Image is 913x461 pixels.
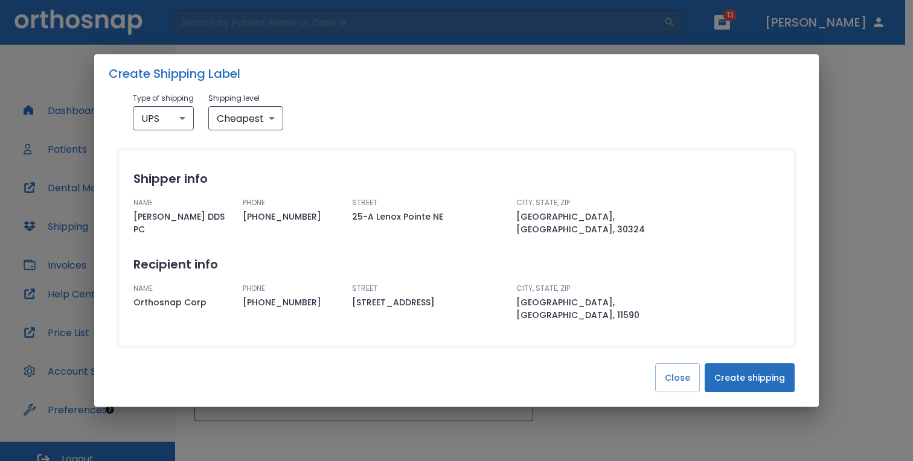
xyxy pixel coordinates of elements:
[352,283,507,294] p: STREET
[352,197,507,208] p: STREET
[94,54,819,93] h2: Create Shipping Label
[133,211,233,236] span: [PERSON_NAME] DDS PC
[243,197,342,208] p: PHONE
[352,296,507,309] span: [STREET_ADDRESS]
[243,296,342,309] span: [PHONE_NUMBER]
[133,296,233,309] span: Orthosnap Corp
[243,283,342,294] p: PHONE
[352,211,507,223] span: 25-A Lenox Pointe NE
[133,283,233,294] p: NAME
[516,283,671,294] p: CITY, STATE, ZIP
[133,106,194,130] div: UPS
[516,197,671,208] p: CITY, STATE, ZIP
[208,93,283,104] p: Shipping level
[133,170,780,188] h2: Shipper info
[655,363,700,392] button: Close
[208,106,283,130] div: Cheapest
[243,211,342,223] span: [PHONE_NUMBER]
[133,197,233,208] p: NAME
[133,255,780,273] h2: Recipient info
[133,93,194,104] p: Type of shipping
[516,296,671,322] span: [GEOGRAPHIC_DATA], [GEOGRAPHIC_DATA], 11590
[516,211,671,236] span: [GEOGRAPHIC_DATA], [GEOGRAPHIC_DATA], 30324
[705,363,795,392] button: Create shipping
